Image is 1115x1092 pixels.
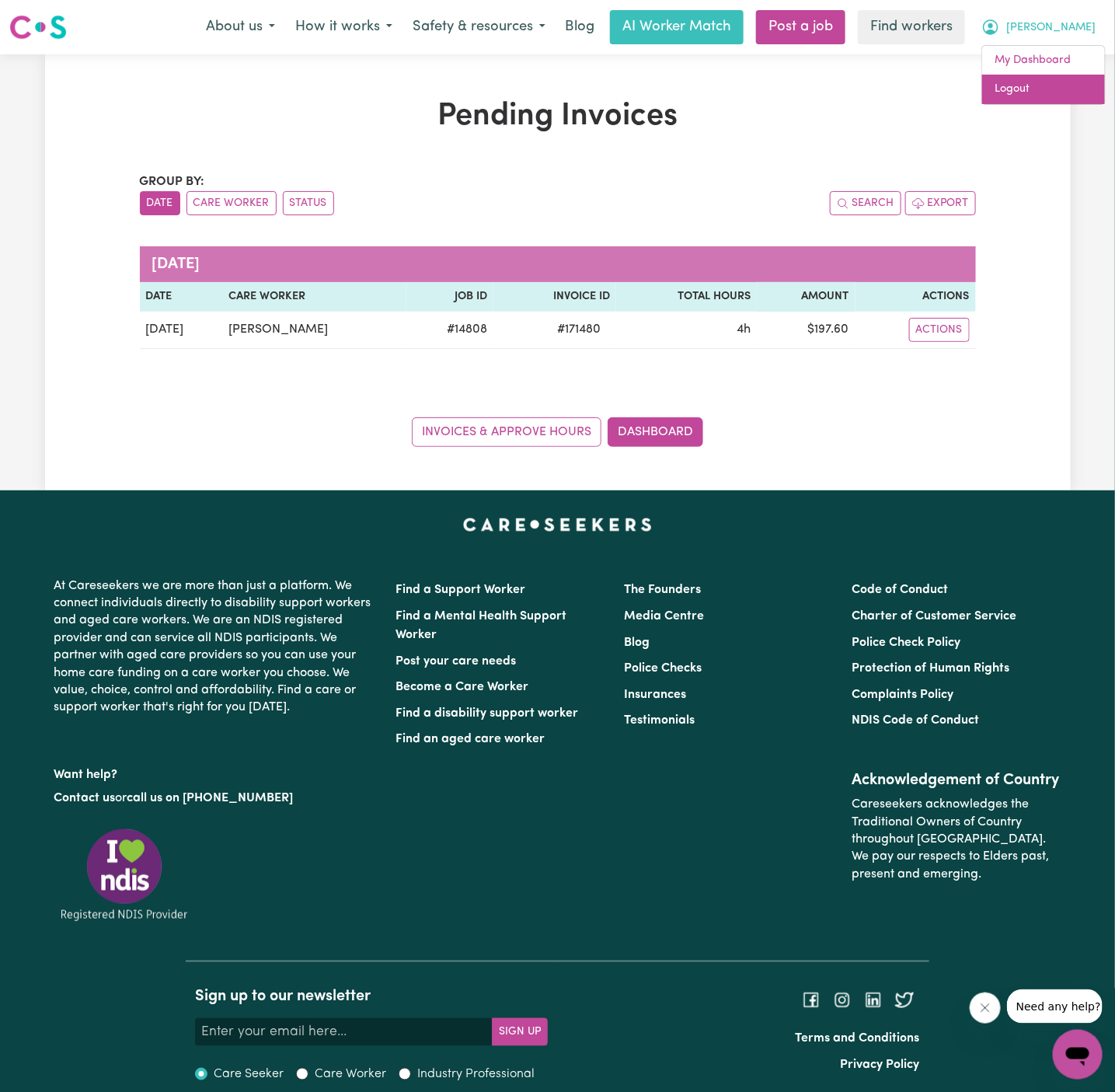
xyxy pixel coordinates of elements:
iframe: Button to launch messaging window [1053,1030,1103,1080]
label: Care Seeker [214,1065,284,1083]
th: Care Worker [222,282,406,312]
a: Protection of Human Rights [852,662,1009,675]
span: # 171480 [548,320,610,339]
p: At Careseekers we are more than just a platform. We connect individuals directly to disability su... [54,571,378,723]
a: The Founders [624,584,701,596]
a: Contact us [54,792,116,804]
p: or [54,783,378,813]
h2: Acknowledgement of Country [852,771,1061,790]
img: Careseekers logo [9,13,67,41]
label: Care Worker [315,1065,386,1083]
td: [DATE] [140,312,223,349]
a: Follow Careseekers on Instagram [833,993,852,1006]
th: Job ID [406,282,493,312]
iframe: Close message [970,993,1001,1024]
th: Amount [757,282,855,312]
th: Date [140,282,223,312]
a: Follow Careseekers on Twitter [895,993,914,1006]
td: # 14808 [406,312,493,349]
caption: [DATE] [140,246,976,282]
img: Registered NDIS provider [54,826,194,923]
a: NDIS Code of Conduct [852,714,979,727]
button: sort invoices by care worker [186,191,277,215]
button: Export [905,191,976,215]
a: Follow Careseekers on LinkedIn [864,993,883,1006]
span: Group by: [140,176,205,188]
a: call us on [PHONE_NUMBER] [127,792,294,804]
a: Testimonials [624,714,695,727]
a: Post a job [756,10,845,44]
button: About us [196,11,285,44]
a: Follow Careseekers on Facebook [802,993,821,1006]
th: Total Hours [616,282,757,312]
a: Dashboard [608,417,703,447]
input: Enter your email here... [195,1018,493,1046]
a: My Dashboard [982,46,1105,75]
span: [PERSON_NAME] [1006,19,1096,37]
button: My Account [971,11,1106,44]
button: sort invoices by paid status [283,191,334,215]
a: Post your care needs [396,655,517,668]
td: [PERSON_NAME] [222,312,406,349]
button: Actions [909,318,970,342]
span: 4 hours [737,323,751,336]
h1: Pending Invoices [140,98,976,135]
a: Find a Mental Health Support Worker [396,610,567,641]
th: Actions [855,282,976,312]
button: sort invoices by date [140,191,180,215]
p: Careseekers acknowledges the Traditional Owners of Country throughout [GEOGRAPHIC_DATA]. We pay o... [852,790,1061,889]
p: Want help? [54,760,378,783]
a: Charter of Customer Service [852,610,1016,623]
td: $ 197.60 [757,312,855,349]
div: My Account [981,45,1106,105]
a: Careseekers home page [463,518,652,531]
a: Police Check Policy [852,637,960,649]
a: Code of Conduct [852,584,948,596]
th: Invoice ID [493,282,616,312]
a: Careseekers logo [9,9,67,45]
h2: Sign up to our newsletter [195,987,548,1006]
button: How it works [285,11,402,44]
a: Blog [624,637,650,649]
a: Complaints Policy [852,689,953,701]
button: Subscribe [492,1018,548,1046]
iframe: Message from company [1007,989,1103,1024]
a: Blog [556,10,604,44]
label: Industry Professional [417,1065,535,1083]
button: Safety & resources [402,11,556,44]
a: Media Centre [624,610,704,623]
a: Terms and Conditions [796,1032,920,1045]
a: Insurances [624,689,686,701]
button: Search [830,191,901,215]
a: Privacy Policy [841,1059,920,1071]
a: AI Worker Match [610,10,744,44]
a: Become a Care Worker [396,681,529,693]
a: Find a Support Worker [396,584,526,596]
a: Find an aged care worker [396,733,545,745]
a: Find workers [858,10,965,44]
a: Police Checks [624,662,702,675]
a: Invoices & Approve Hours [412,417,601,447]
a: Find a disability support worker [396,707,579,720]
a: Logout [982,75,1105,104]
